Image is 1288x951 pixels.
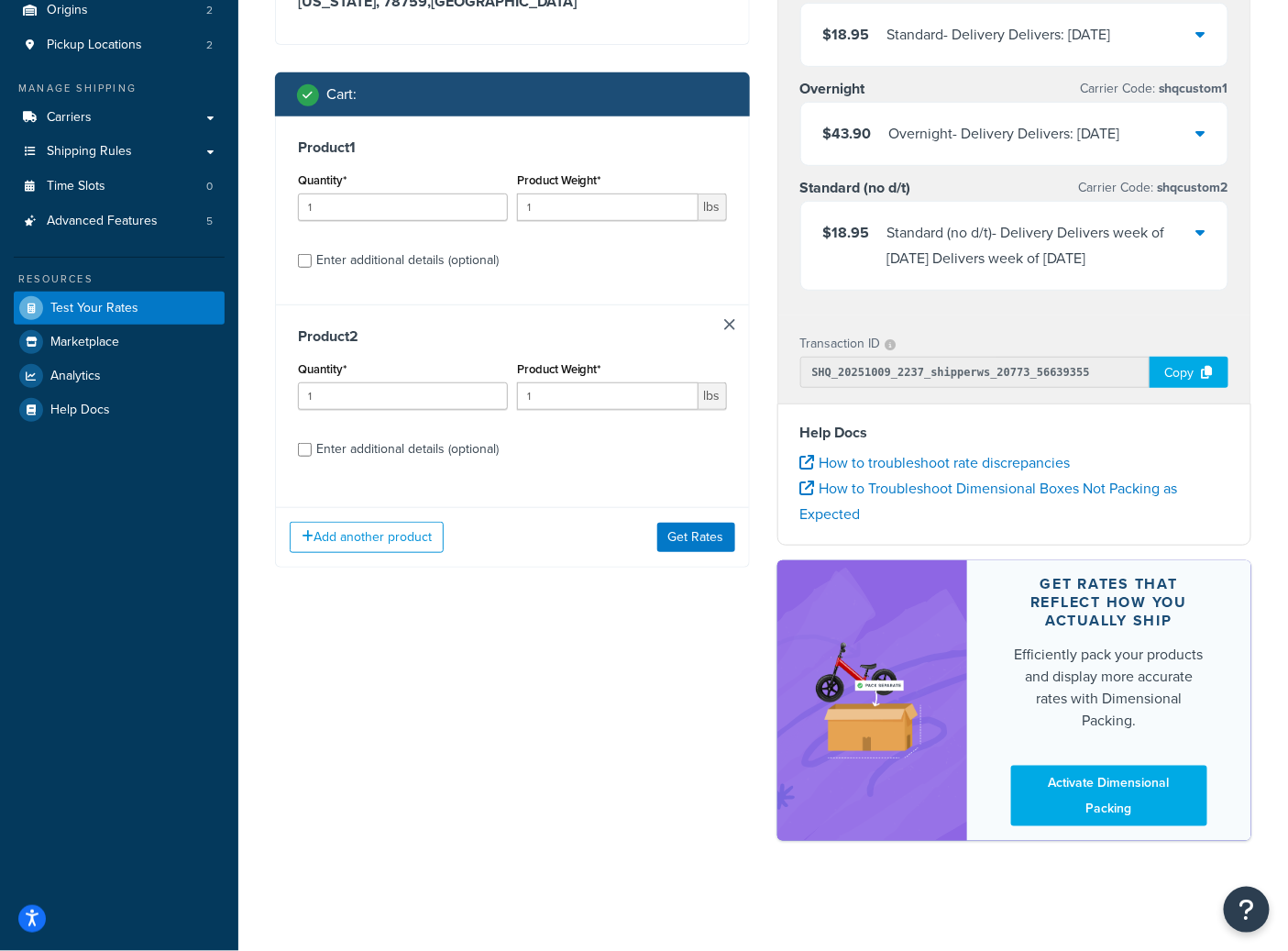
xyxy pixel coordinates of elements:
[298,138,727,157] h3: Product 1
[14,28,225,62] li: Pickup Locations
[14,28,225,62] a: Pickup Locations2
[823,24,870,45] span: $18.95
[14,81,225,96] div: Manage Shipping
[14,205,225,238] a: Advanced Features5
[298,173,347,187] label: Quantity*
[1080,76,1228,102] p: Carrier Code:
[517,382,699,410] input: 0.00
[14,292,225,325] a: Test Your Rates
[14,326,225,359] a: Marketplace
[47,179,105,194] span: Time Slots
[699,194,727,221] span: lbs
[823,123,872,144] span: $43.90
[47,38,142,53] span: Pickup Locations
[206,179,213,194] span: 0
[699,382,727,410] span: lbs
[1224,887,1270,933] button: Open Resource Center
[298,327,727,346] h3: Product 2
[805,607,940,794] img: feature-image-dim-d40ad3071a2b3c8e08177464837368e35600d3c5e73b18a22c1e4bb210dc32ac.png
[1155,79,1228,98] span: shqcustom1
[800,452,1071,473] a: How to troubleshoot rate discrepancies
[298,443,312,457] input: Enter additional details (optional)
[206,3,213,18] span: 2
[316,437,499,462] div: Enter additional details (optional)
[1011,575,1208,630] div: Get rates that reflect how you actually ship
[1150,357,1228,388] div: Copy
[887,220,1197,271] div: Standard (no d/t) - Delivery Delivers week of [DATE] Delivers week of [DATE]
[47,144,132,160] span: Shipping Rules
[14,170,225,204] a: Time Slots0
[887,22,1111,48] div: Standard - Delivery Delivers: [DATE]
[14,101,225,135] a: Carriers
[14,393,225,426] a: Help Docs
[50,369,101,384] span: Analytics
[14,359,225,393] a: Analytics
[14,135,225,169] a: Shipping Rules
[326,86,357,103] h2: Cart :
[657,523,735,552] button: Get Rates
[47,214,158,229] span: Advanced Features
[800,478,1178,525] a: How to Troubleshoot Dimensional Boxes Not Packing as Expected
[47,3,88,18] span: Origins
[206,38,213,53] span: 2
[517,362,601,376] label: Product Weight*
[14,170,225,204] li: Time Slots
[889,121,1120,147] div: Overnight - Delivery Delivers: [DATE]
[1011,766,1208,826] a: Activate Dimensional Packing
[1078,175,1228,201] p: Carrier Code:
[517,173,601,187] label: Product Weight*
[800,331,881,357] p: Transaction ID
[298,254,312,268] input: Enter additional details (optional)
[800,422,1229,444] h4: Help Docs
[823,222,870,243] span: $18.95
[290,522,444,553] button: Add another product
[316,248,499,273] div: Enter additional details (optional)
[517,194,699,221] input: 0.00
[47,110,92,126] span: Carriers
[50,301,138,316] span: Test Your Rates
[800,80,865,98] h3: Overnight
[14,271,225,287] div: Resources
[206,214,213,229] span: 5
[298,382,508,410] input: 0
[50,335,119,350] span: Marketplace
[298,362,347,376] label: Quantity*
[298,194,508,221] input: 0
[1011,644,1208,732] div: Efficiently pack your products and display more accurate rates with Dimensional Packing.
[800,179,911,197] h3: Standard (no d/t)
[1153,178,1228,197] span: shqcustom2
[50,403,110,418] span: Help Docs
[14,205,225,238] li: Advanced Features
[724,319,735,330] a: Remove Item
